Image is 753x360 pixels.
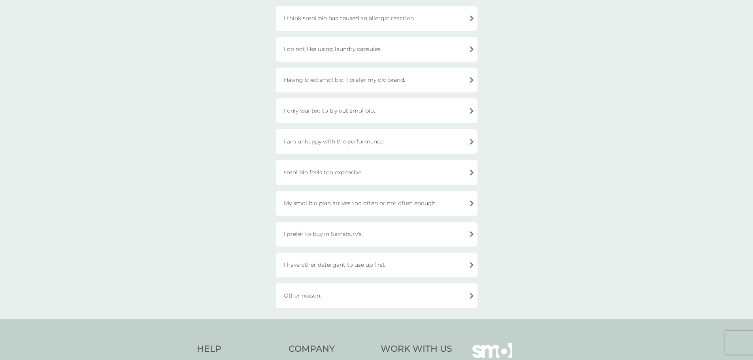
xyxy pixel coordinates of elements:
[276,160,477,185] div: smol bio feels too expensive
[276,253,477,277] div: I have other detergent to use up first
[276,6,477,31] div: I think smol bio has caused an allergic reaction.
[276,37,477,62] div: I do not like using laundry capsules.
[276,283,477,308] div: Other reason.
[289,343,373,355] h4: Company
[276,98,477,123] div: I only wanted to try out smol bio.
[276,129,477,154] div: I am unhappy with the performance.
[197,343,281,355] h4: Help
[276,68,477,92] div: Having tried smol bio, I prefer my old brand.
[276,222,477,247] div: I prefer to buy in Sainsbury's.
[276,191,477,216] div: My smol bio plan arrives too often or not often enough.
[381,343,452,355] h4: Work With Us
